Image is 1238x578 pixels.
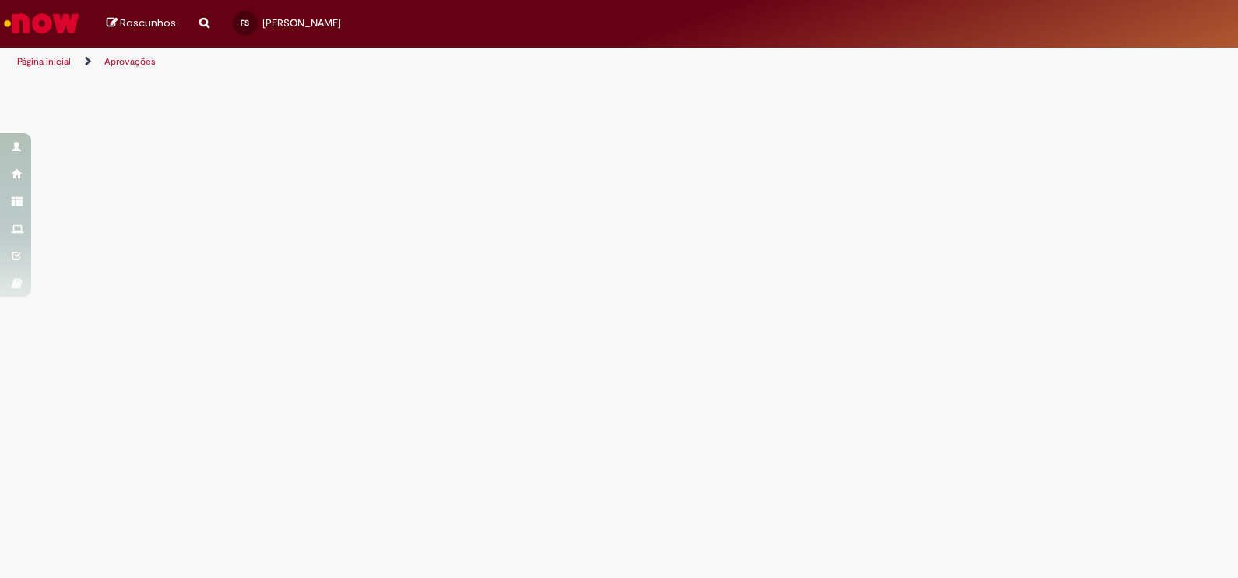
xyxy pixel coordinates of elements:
ul: Trilhas de página [12,48,814,76]
img: ServiceNow [2,8,82,39]
span: Rascunhos [120,16,176,30]
span: [PERSON_NAME] [262,16,341,30]
a: Página inicial [17,55,71,68]
a: Aprovações [104,55,156,68]
a: Rascunhos [107,16,176,31]
span: FS [241,18,249,28]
